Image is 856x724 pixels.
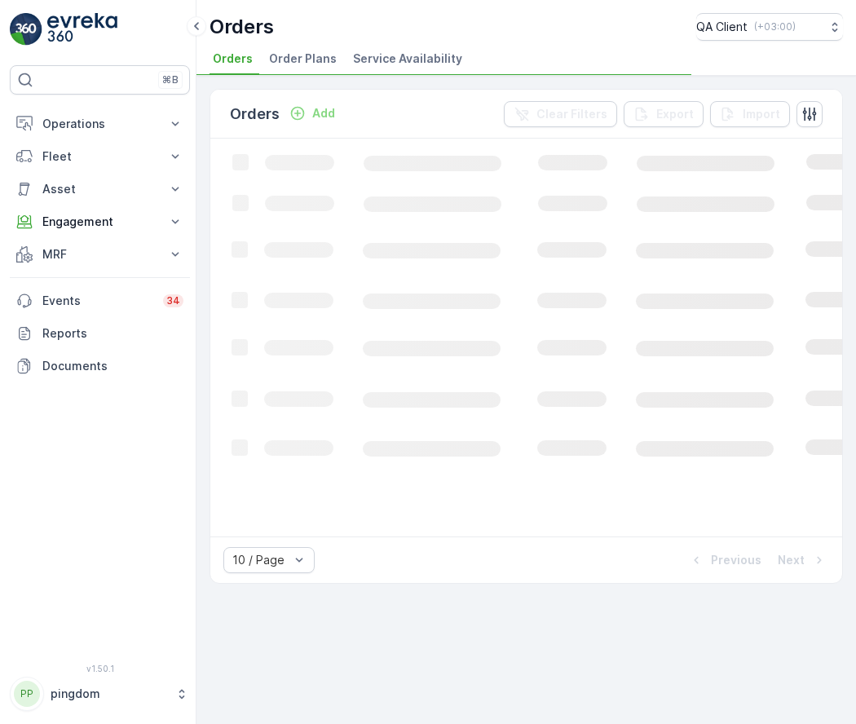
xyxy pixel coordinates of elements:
p: pingdom [51,686,167,702]
a: Reports [10,317,190,350]
button: MRF [10,238,190,271]
button: Export [624,101,704,127]
img: logo_light-DOdMpM7g.png [47,13,117,46]
span: Orders [213,51,253,67]
a: Documents [10,350,190,382]
p: Reports [42,325,183,342]
a: Events34 [10,285,190,317]
span: v 1.50.1 [10,664,190,673]
p: Events [42,293,153,309]
p: Add [312,105,335,121]
p: Fleet [42,148,157,165]
button: Operations [10,108,190,140]
span: Service Availability [353,51,462,67]
div: PP [14,681,40,707]
p: Export [656,106,694,122]
button: Add [283,104,342,123]
button: QA Client(+03:00) [696,13,843,41]
p: Clear Filters [536,106,607,122]
p: Documents [42,358,183,374]
p: Orders [210,14,274,40]
p: Orders [230,103,280,126]
button: Import [710,101,790,127]
p: Previous [711,552,761,568]
button: Fleet [10,140,190,173]
p: Next [778,552,805,568]
button: PPpingdom [10,677,190,711]
span: Order Plans [269,51,337,67]
button: Asset [10,173,190,205]
p: 34 [166,294,180,307]
p: Import [743,106,780,122]
p: ⌘B [162,73,179,86]
button: Engagement [10,205,190,238]
button: Next [776,550,829,570]
p: Operations [42,116,157,132]
p: Engagement [42,214,157,230]
p: Asset [42,181,157,197]
p: ( +03:00 ) [754,20,796,33]
button: Previous [686,550,763,570]
button: Clear Filters [504,101,617,127]
img: logo [10,13,42,46]
p: MRF [42,246,157,263]
p: QA Client [696,19,748,35]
